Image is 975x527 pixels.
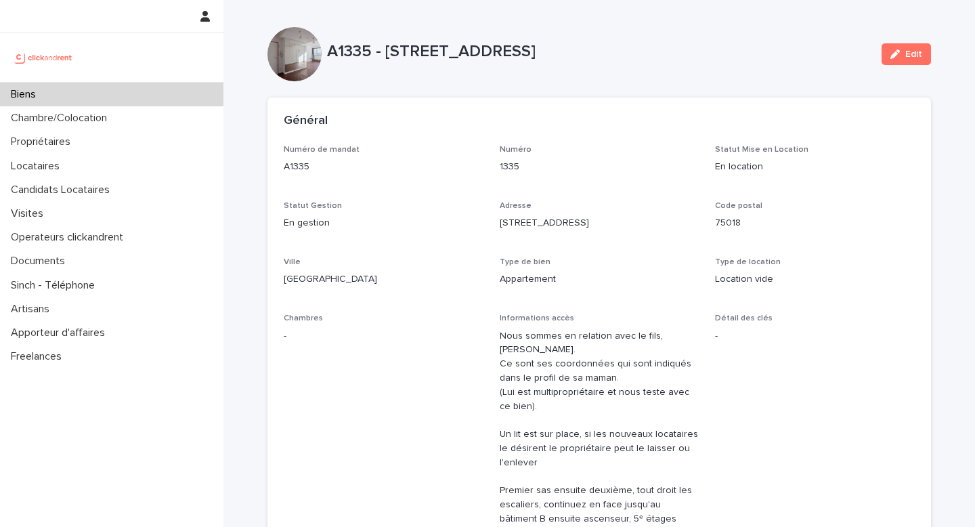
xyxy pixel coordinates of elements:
span: Ville [284,258,301,266]
img: UCB0brd3T0yccxBKYDjQ [11,44,77,71]
span: Numéro [500,146,532,154]
span: Statut Mise en Location [715,146,808,154]
p: Location vide [715,272,915,287]
span: Statut Gestion [284,202,342,210]
p: Candidats Locataires [5,184,121,196]
span: Adresse [500,202,532,210]
p: Biens [5,88,47,101]
button: Edit [882,43,931,65]
p: Sinch - Téléphone [5,279,106,292]
p: [STREET_ADDRESS] [500,216,699,230]
p: A1335 - [STREET_ADDRESS] [327,42,871,62]
p: Appartement [500,272,699,287]
p: - [284,329,483,343]
p: Propriétaires [5,135,81,148]
span: Type de location [715,258,781,266]
p: Locataires [5,160,70,173]
span: Détail des clés [715,314,773,322]
p: 75018 [715,216,915,230]
span: Chambres [284,314,323,322]
h2: Général [284,114,328,129]
p: Artisans [5,303,60,316]
p: Apporteur d'affaires [5,326,116,339]
p: Visites [5,207,54,220]
span: Code postal [715,202,762,210]
span: Informations accès [500,314,574,322]
p: 1335 [500,160,699,174]
span: Edit [905,49,922,59]
p: Documents [5,255,76,268]
span: Type de bien [500,258,550,266]
p: En location [715,160,915,174]
span: Numéro de mandat [284,146,360,154]
p: A1335 [284,160,483,174]
p: En gestion [284,216,483,230]
p: Chambre/Colocation [5,112,118,125]
p: Freelances [5,350,72,363]
p: Operateurs clickandrent [5,231,134,244]
p: [GEOGRAPHIC_DATA] [284,272,483,287]
p: - [715,329,915,343]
